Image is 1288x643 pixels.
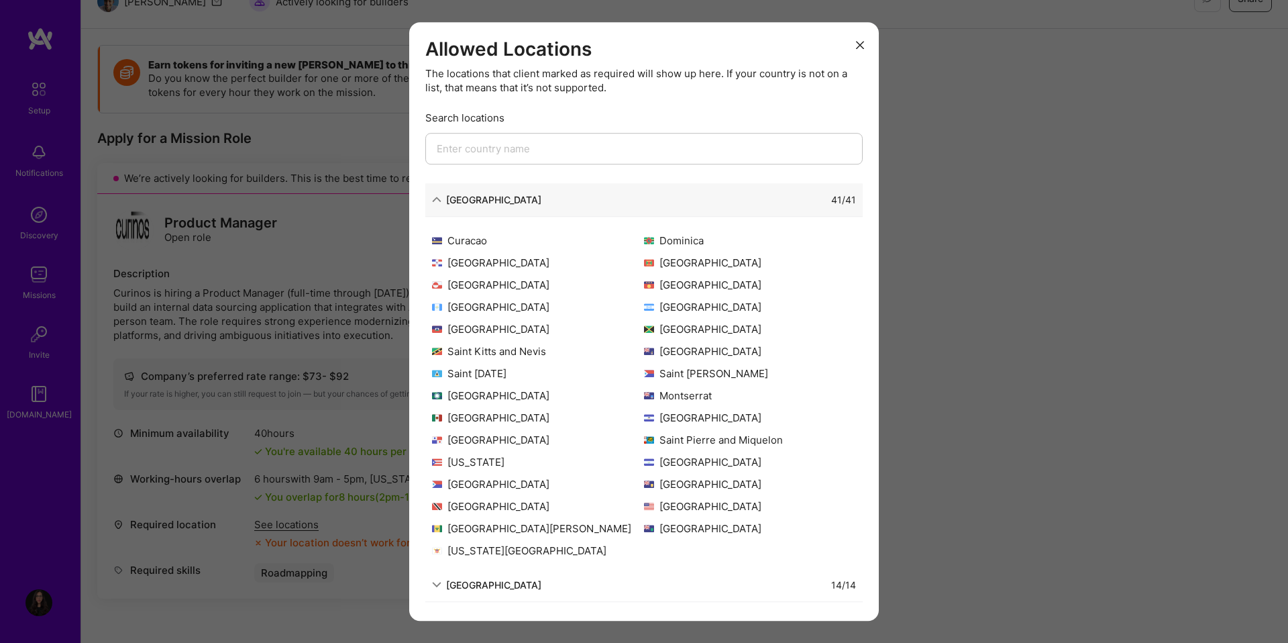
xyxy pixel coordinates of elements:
img: Guatemala [432,303,442,311]
div: [US_STATE] [432,455,644,469]
div: Saint Kitts and Nevis [432,344,644,358]
img: El Salvador [644,458,654,466]
img: Mexico [432,414,442,422]
img: Martinique [432,392,442,399]
img: Turks and Caicos Islands [644,481,654,488]
img: Curacao [432,237,442,244]
div: [GEOGRAPHIC_DATA] [644,300,856,314]
div: [GEOGRAPHIC_DATA][PERSON_NAME] [432,522,644,536]
div: 14 / 14 [831,578,856,592]
div: Saint [PERSON_NAME] [644,366,856,381]
i: icon Close [856,41,864,49]
div: Saint [DATE] [432,366,644,381]
div: [GEOGRAPHIC_DATA] [644,477,856,491]
div: 41 / 41 [831,193,856,207]
div: [GEOGRAPHIC_DATA] [644,455,856,469]
div: modal [409,22,879,621]
img: Saint Martin [644,370,654,377]
div: [GEOGRAPHIC_DATA] [446,193,541,207]
div: Dominica [644,234,856,248]
img: Saint Kitts and Nevis [432,348,442,355]
h3: Allowed Locations [425,38,863,61]
img: Haiti [432,326,442,333]
div: [GEOGRAPHIC_DATA] [432,300,644,314]
img: Jamaica [644,326,654,333]
img: Saint Pierre and Miquelon [644,436,654,444]
div: [GEOGRAPHIC_DATA] [432,477,644,491]
div: [US_STATE][GEOGRAPHIC_DATA] [432,544,644,558]
img: Cayman Islands [644,348,654,355]
div: [GEOGRAPHIC_DATA] [432,256,644,270]
img: Montserrat [644,392,654,399]
div: Montserrat [644,389,856,403]
div: [GEOGRAPHIC_DATA] [446,578,541,592]
div: [GEOGRAPHIC_DATA] [432,499,644,513]
div: [GEOGRAPHIC_DATA] [432,411,644,425]
div: [GEOGRAPHIC_DATA] [644,322,856,336]
div: [GEOGRAPHIC_DATA] [644,256,856,270]
img: Puerto Rico [432,458,442,466]
div: Curacao [432,234,644,248]
img: Saint Lucia [432,370,442,377]
div: [GEOGRAPHIC_DATA] [644,522,856,536]
div: [GEOGRAPHIC_DATA] [432,322,644,336]
img: Honduras [644,303,654,311]
div: [GEOGRAPHIC_DATA] [432,389,644,403]
div: Search locations [425,111,863,125]
img: Grenada [644,259,654,266]
img: Dominica [644,237,654,244]
div: [GEOGRAPHIC_DATA] [644,499,856,513]
div: The locations that client marked as required will show up here. If your country is not on a list,... [425,66,863,95]
img: Saint Vincent and the Grenadines [432,525,442,532]
div: [GEOGRAPHIC_DATA] [644,344,856,358]
i: icon ArrowDown [432,580,441,589]
div: [GEOGRAPHIC_DATA] [432,433,644,447]
i: icon ArrowDown [432,195,441,204]
div: [GEOGRAPHIC_DATA] [432,278,644,292]
div: [GEOGRAPHIC_DATA] [644,411,856,425]
img: Sint Maarten [432,481,442,488]
div: [GEOGRAPHIC_DATA] [644,278,856,292]
img: United States [644,503,654,510]
img: British Virgin Islands [644,525,654,532]
img: Guadeloupe [644,281,654,289]
div: Saint Pierre and Miquelon [644,433,856,447]
img: Dominican Republic [432,259,442,266]
img: Trinidad and Tobago [432,503,442,510]
input: Enter country name [425,133,863,164]
img: Panama [432,436,442,444]
img: Nicaragua [644,414,654,422]
img: Greenland [432,281,442,289]
img: U.S. Virgin Islands [432,547,442,554]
